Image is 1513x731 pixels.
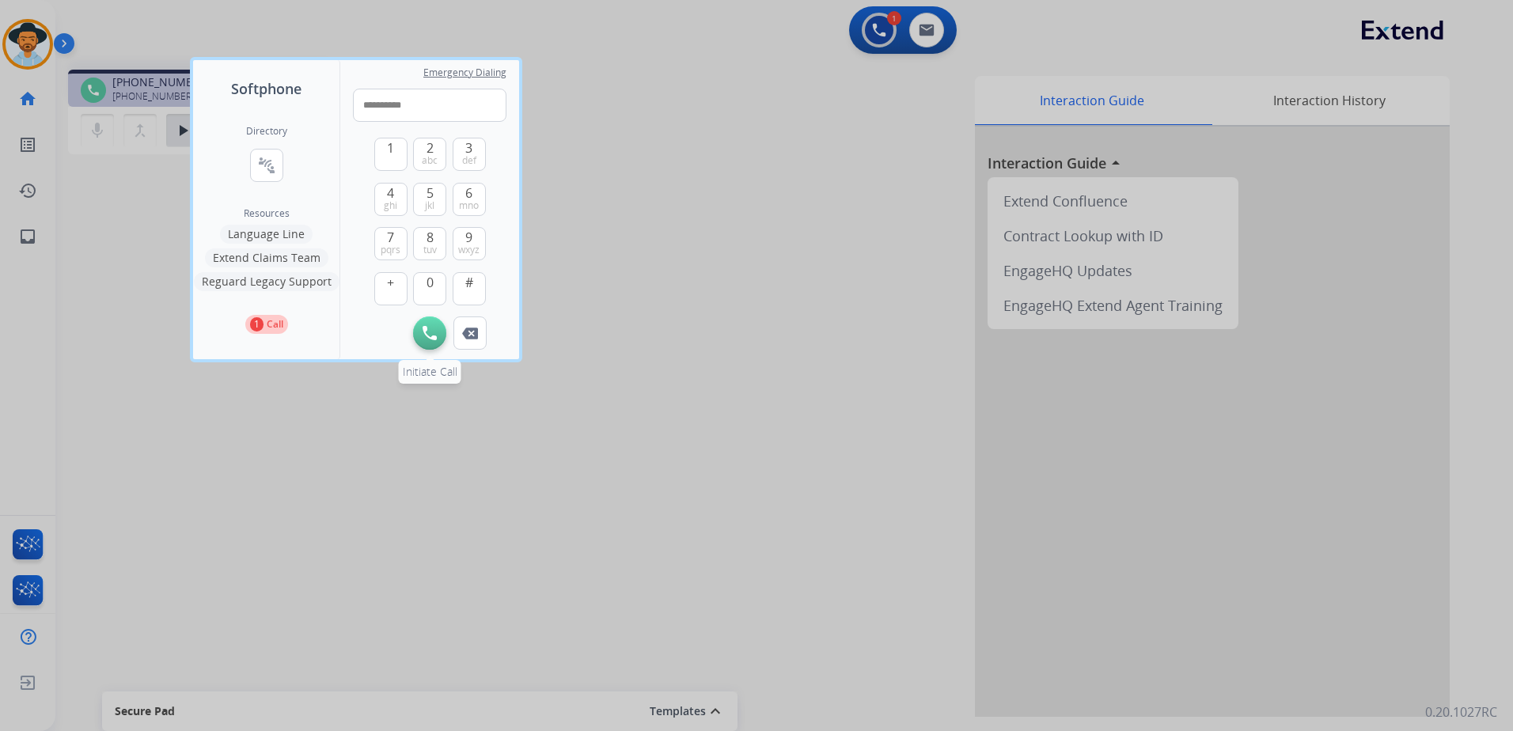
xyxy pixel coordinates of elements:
[427,138,434,157] span: 2
[465,138,472,157] span: 3
[374,227,408,260] button: 7pqrs
[453,138,486,171] button: 3def
[381,244,400,256] span: pqrs
[423,326,437,340] img: call-button
[231,78,301,100] span: Softphone
[387,228,394,247] span: 7
[462,328,478,339] img: call-button
[205,248,328,267] button: Extend Claims Team
[374,183,408,216] button: 4ghi
[465,273,473,292] span: #
[465,184,472,203] span: 6
[384,199,397,212] span: ghi
[403,364,457,379] span: Initiate Call
[453,183,486,216] button: 6mno
[250,317,264,331] p: 1
[427,228,434,247] span: 8
[423,66,506,79] span: Emergency Dialing
[413,316,446,350] button: Initiate Call
[387,184,394,203] span: 4
[267,317,283,331] p: Call
[413,183,446,216] button: 5jkl
[387,138,394,157] span: 1
[465,228,472,247] span: 9
[427,273,434,292] span: 0
[413,227,446,260] button: 8tuv
[257,156,276,175] mat-icon: connect_without_contact
[1425,703,1497,722] p: 0.20.1027RC
[462,154,476,167] span: def
[453,227,486,260] button: 9wxyz
[220,225,313,244] button: Language Line
[413,138,446,171] button: 2abc
[374,272,408,305] button: +
[423,244,437,256] span: tuv
[427,184,434,203] span: 5
[246,125,287,138] h2: Directory
[458,244,480,256] span: wxyz
[387,273,394,292] span: +
[453,272,486,305] button: #
[374,138,408,171] button: 1
[425,199,434,212] span: jkl
[194,272,339,291] button: Reguard Legacy Support
[422,154,438,167] span: abc
[245,315,288,334] button: 1Call
[459,199,479,212] span: mno
[244,207,290,220] span: Resources
[413,272,446,305] button: 0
